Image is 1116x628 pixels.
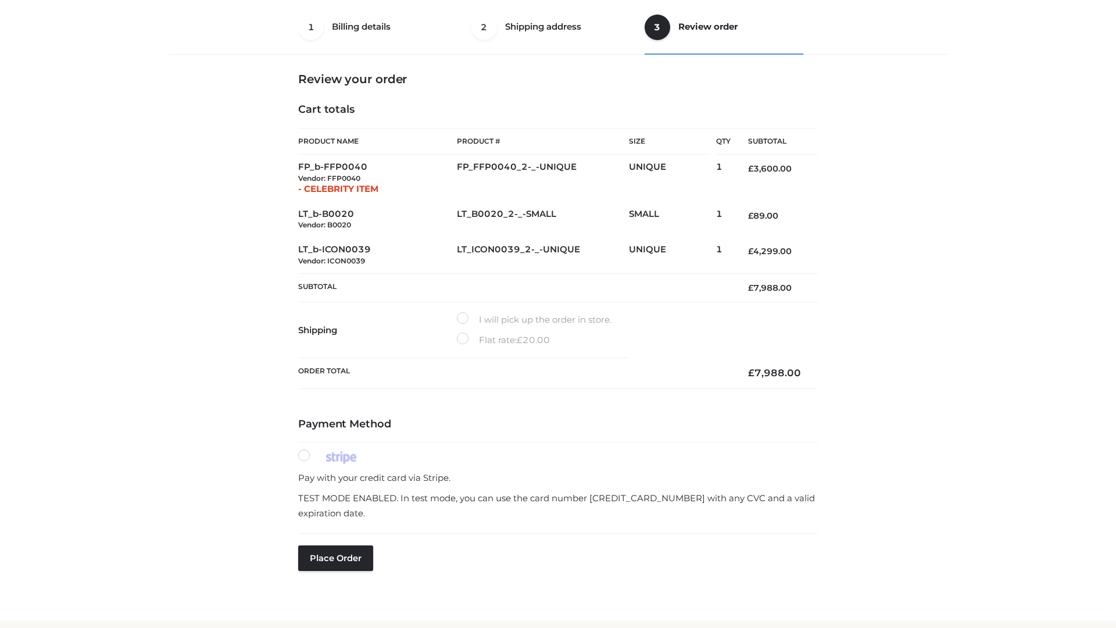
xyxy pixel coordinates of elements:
[716,237,731,273] td: 1
[298,470,818,486] p: Pay with your credit card via Stripe.
[629,202,716,238] td: SMALL
[629,237,716,273] td: UNIQUE
[298,104,818,116] h4: Cart totals
[748,367,754,379] span: £
[298,545,373,571] button: Place order
[517,334,523,345] span: £
[457,202,629,238] td: LT_B0020_2-_-SMALL
[298,155,457,202] td: FP_b-FFP0040
[298,202,457,238] td: LT_b-B0020
[731,129,818,155] th: Subtotal
[716,155,731,202] td: 1
[298,358,731,388] th: Order Total
[457,237,629,273] td: LT_ICON0039_2-_-UNIQUE
[298,183,378,194] span: - CELEBRITY ITEM
[716,128,731,155] th: Qty
[748,246,792,256] bdi: 4,299.00
[748,246,753,256] span: £
[629,129,710,155] th: Size
[298,174,360,183] small: Vendor: FFP0040
[457,312,611,327] label: I will pick up the order in store.
[748,163,792,174] bdi: 3,600.00
[298,72,818,86] h3: Review your order
[457,155,629,202] td: FP_FFP0040_2-_-UNIQUE
[748,367,801,379] bdi: 7,988.00
[748,283,753,293] span: £
[298,273,731,302] th: Subtotal
[457,128,629,155] th: Product #
[748,163,753,174] span: £
[298,256,365,265] small: Vendor: ICON0039
[298,220,351,229] small: Vendor: B0020
[629,155,716,202] td: UNIQUE
[298,128,457,155] th: Product Name
[298,237,457,273] td: LT_b-ICON0039
[716,202,731,238] td: 1
[748,210,778,221] bdi: 89.00
[748,283,792,293] bdi: 7,988.00
[298,302,457,358] th: Shipping
[457,333,550,348] label: Flat rate:
[298,418,818,431] h4: Payment Method
[748,210,753,221] span: £
[517,334,550,345] bdi: 20.00
[298,491,818,520] p: TEST MODE ENABLED. In test mode, you can use the card number [CREDIT_CARD_NUMBER] with any CVC an...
